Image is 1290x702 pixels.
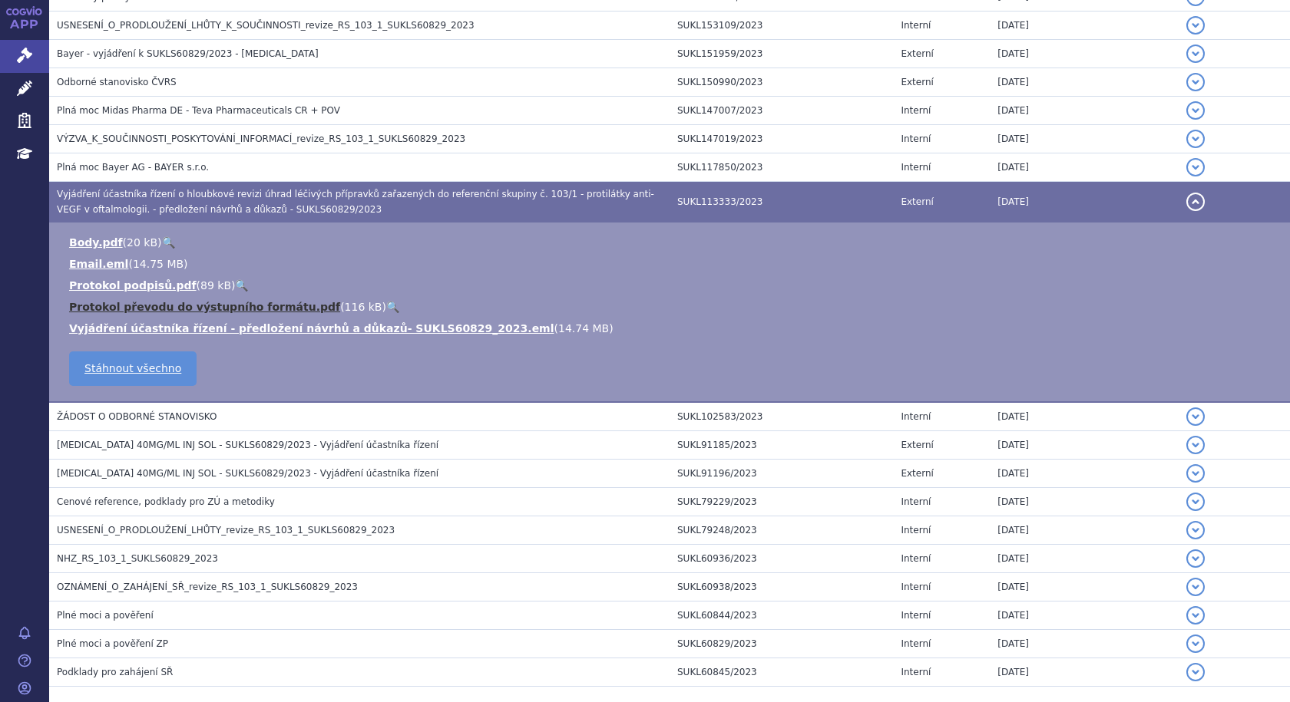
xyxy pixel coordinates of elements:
[990,12,1179,40] td: [DATE]
[1186,634,1205,653] button: detail
[901,553,931,564] span: Interní
[670,460,893,488] td: SUKL91196/2023
[990,97,1179,125] td: [DATE]
[901,468,933,479] span: Externí
[1186,193,1205,211] button: detail
[901,411,931,422] span: Interní
[57,667,173,677] span: Podklady pro zahájení SŘ
[1186,521,1205,539] button: detail
[235,279,248,292] a: 🔍
[57,440,438,450] span: EYLEA 40MG/ML INJ SOL - SUKLS60829/2023 - Vyjádření účastníka řízení
[69,236,123,249] a: Body.pdf
[901,162,931,173] span: Interní
[990,573,1179,601] td: [DATE]
[57,77,177,87] span: Odborné stanovisko ČVRS
[57,48,319,59] span: Bayer - vyjádření k SUKLS60829/2023 - Eylea
[670,658,893,687] td: SUKL60845/2023
[670,40,893,68] td: SUKL151959/2023
[901,667,931,677] span: Interní
[1186,158,1205,176] button: detail
[57,411,217,422] span: ŽÁDOST O ODBORNÉ STANOVISKO
[57,496,275,507] span: Cenové reference, podklady pro ZÚ a metodiky
[1186,101,1205,120] button: detail
[57,610,154,621] span: Plné moci a pověření
[1186,130,1205,148] button: detail
[901,133,931,144] span: Interní
[57,638,168,649] span: Plné moci a pověření ZP
[69,258,128,270] a: Email.eml
[670,97,893,125] td: SUKL147007/2023
[990,630,1179,658] td: [DATE]
[901,638,931,649] span: Interní
[901,20,931,31] span: Interní
[670,601,893,630] td: SUKL60844/2023
[69,301,340,313] a: Protokol převodu do výstupního formátu.pdf
[990,431,1179,460] td: [DATE]
[990,153,1179,182] td: [DATE]
[57,105,340,116] span: Plná moc Midas Pharma DE - Teva Pharmaceuticals CR + POV
[670,545,893,573] td: SUKL60936/2023
[69,278,1275,293] li: ( )
[990,516,1179,545] td: [DATE]
[57,20,475,31] span: USNESENÍ_O_PRODLOUŽENÍ_LHŮTY_K_SOUČINNOSTI_revize_RS_103_1_SUKLS60829_2023
[1186,407,1205,426] button: detail
[1186,606,1205,625] button: detail
[1186,44,1205,63] button: detail
[901,582,931,592] span: Interní
[69,279,197,292] a: Protokol podpisů.pdf
[901,610,931,621] span: Interní
[901,196,933,207] span: Externí
[670,402,893,431] td: SUKL102583/2023
[901,48,933,59] span: Externí
[1186,16,1205,35] button: detail
[57,582,358,592] span: OZNÁMENÍ_O_ZAHÁJENÍ_SŘ_revize_RS_103_1_SUKLS60829_2023
[1186,73,1205,91] button: detail
[1186,549,1205,568] button: detail
[558,322,609,335] span: 14.74 MB
[901,105,931,116] span: Interní
[1186,493,1205,511] button: detail
[69,321,1275,336] li: ( )
[57,162,209,173] span: Plná moc Bayer AG - BAYER s.r.o.
[670,573,893,601] td: SUKL60938/2023
[670,125,893,153] td: SUKL147019/2023
[133,258,184,270] span: 14.75 MB
[990,402,1179,431] td: [DATE]
[670,630,893,658] td: SUKL60829/2023
[1186,436,1205,454] button: detail
[57,189,654,215] span: Vyjádření účastníka řízení o hloubkové revizi úhrad léčivých přípravků zařazených do referenční s...
[670,12,893,40] td: SUKL153109/2023
[990,40,1179,68] td: [DATE]
[386,301,399,313] a: 🔍
[990,68,1179,97] td: [DATE]
[670,153,893,182] td: SUKL117850/2023
[901,525,931,536] span: Interní
[57,525,395,536] span: USNESENÍ_O_PRODLOUŽENÍ_LHŮTY_revize_RS_103_1_SUKLS60829_2023
[345,301,382,313] span: 116 kB
[57,133,465,144] span: VÝZVA_K_SOUČINNOSTI_POSKYTOVÁNÍ_INFORMACÍ_revize_RS_103_1_SUKLS60829_2023
[670,488,893,516] td: SUKL79229/2023
[127,236,157,249] span: 20 kB
[69,256,1275,272] li: ( )
[990,182,1179,222] td: [DATE]
[990,601,1179,630] td: [DATE]
[57,468,438,479] span: EYLEA 40MG/ML INJ SOL - SUKLS60829/2023 - Vyjádření účastníka řízení
[670,516,893,545] td: SUKL79248/2023
[990,488,1179,516] td: [DATE]
[990,545,1179,573] td: [DATE]
[990,460,1179,488] td: [DATE]
[670,68,893,97] td: SUKL150990/2023
[1186,578,1205,596] button: detail
[69,322,554,335] a: Vyjádření účastníka řízení - předložení návrhů a důkazů- SUKLS60829_2023.eml
[901,77,933,87] span: Externí
[670,182,893,222] td: SUKL113333/2023
[990,658,1179,687] td: [DATE]
[1186,464,1205,483] button: detail
[162,236,175,249] a: 🔍
[200,279,231,292] span: 89 kB
[901,440,933,450] span: Externí
[69,299,1275,315] li: ( )
[69,235,1275,250] li: ( )
[670,431,893,460] td: SUKL91185/2023
[57,553,218,564] span: NHZ_RS_103_1_SUKLS60829_2023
